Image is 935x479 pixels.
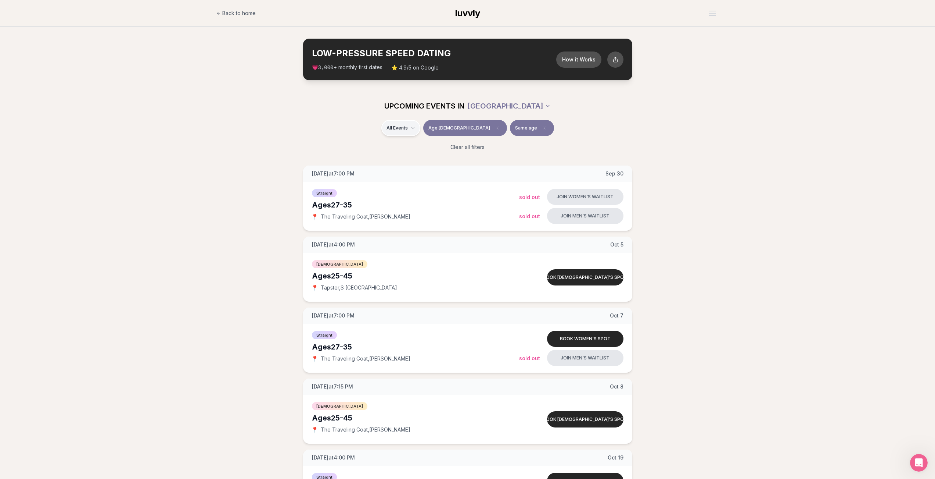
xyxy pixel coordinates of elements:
button: Clear all filters [446,139,489,155]
span: [DATE] at 4:00 PM [312,454,355,461]
button: Book women's spot [547,331,623,347]
span: [DEMOGRAPHIC_DATA] [312,260,367,268]
span: The Traveling Goat , [PERSON_NAME] [321,426,410,433]
span: 📍 [312,214,318,220]
span: The Traveling Goat , [PERSON_NAME] [321,213,410,220]
span: The Traveling Goat , [PERSON_NAME] [321,355,410,362]
span: 💗 + monthly first dates [312,64,382,71]
span: All Events [386,125,408,131]
div: Ages 27-35 [312,200,519,210]
button: Join women's waitlist [547,189,623,205]
span: Oct 7 [610,312,623,319]
button: Join men's waitlist [547,208,623,224]
span: 📍 [312,285,318,291]
span: [DATE] at 7:00 PM [312,170,355,177]
span: Clear age [493,124,502,132]
button: Book [DEMOGRAPHIC_DATA]'s spot [547,411,623,427]
button: [GEOGRAPHIC_DATA] [467,98,551,114]
div: Ages 27-35 [312,342,519,352]
button: Same ageClear preference [510,120,554,136]
button: Join men's waitlist [547,350,623,366]
span: Straight [312,189,337,197]
button: All Events [381,120,420,136]
span: Sep 30 [605,170,623,177]
h2: LOW-PRESSURE SPEED DATING [312,47,556,59]
span: luvvly [455,8,480,18]
span: [DEMOGRAPHIC_DATA] [312,402,367,410]
span: [DATE] at 7:00 PM [312,312,355,319]
span: Straight [312,331,337,339]
span: Sold Out [519,355,540,361]
span: 📍 [312,356,318,362]
span: Sold Out [519,213,540,219]
span: Sold Out [519,194,540,200]
span: UPCOMING EVENTS IN [384,101,464,111]
a: luvvly [455,7,480,19]
div: Ages 25-45 [312,413,519,423]
span: 3,000 [318,65,334,71]
span: [DATE] at 4:00 PM [312,241,355,248]
div: Ages 25-45 [312,271,519,281]
span: Tapster , S [GEOGRAPHIC_DATA] [321,284,397,291]
span: Clear preference [540,124,549,132]
span: Oct 5 [610,241,623,248]
span: [DATE] at 7:15 PM [312,383,353,390]
span: ⭐ 4.9/5 on Google [391,64,439,71]
button: Age [DEMOGRAPHIC_DATA]Clear age [423,120,507,136]
span: Oct 19 [608,454,623,461]
button: Book [DEMOGRAPHIC_DATA]'s spot [547,269,623,285]
span: 📍 [312,427,318,433]
button: How it Works [556,52,601,68]
iframe: Intercom live chat [910,454,928,472]
a: Back to home [216,6,256,21]
span: Age [DEMOGRAPHIC_DATA] [428,125,490,131]
button: Open menu [706,8,719,19]
span: Same age [515,125,537,131]
span: Back to home [222,10,256,17]
span: Oct 8 [610,383,623,390]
